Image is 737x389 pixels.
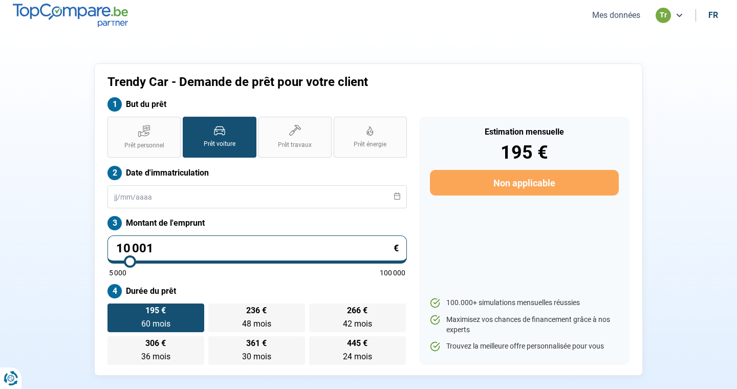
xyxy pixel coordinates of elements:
span: Prêt voiture [204,140,235,148]
span: 100 000 [380,269,405,276]
span: Prêt travaux [278,141,312,149]
button: Mes données [589,10,643,20]
span: 24 mois [343,352,372,361]
label: Durée du prêt [107,284,407,298]
span: 30 mois [242,352,271,361]
li: Maximisez vos chances de financement grâce à nos experts [430,315,619,335]
span: 42 mois [343,319,372,329]
span: € [394,244,399,253]
div: 195 € [430,143,619,162]
span: 195 € [145,307,166,315]
span: 60 mois [141,319,170,329]
span: 236 € [246,307,267,315]
img: TopCompare.be [13,4,128,27]
button: Non applicable [430,170,619,196]
span: 361 € [246,339,267,348]
span: 445 € [347,339,367,348]
span: 266 € [347,307,367,315]
span: 36 mois [141,352,170,361]
div: fr [708,10,718,20]
label: Date d'immatriculation [107,166,407,180]
span: 5 000 [109,269,126,276]
li: Trouvez la meilleure offre personnalisée pour vous [430,341,619,352]
label: But du prêt [107,97,407,112]
li: 100.000+ simulations mensuelles réussies [430,298,619,308]
span: 48 mois [242,319,271,329]
h1: Trendy Car - Demande de prêt pour votre client [107,75,496,90]
div: Estimation mensuelle [430,128,619,136]
span: Prêt énergie [354,140,386,149]
span: 306 € [145,339,166,348]
div: tr [656,8,671,23]
span: Prêt personnel [124,141,164,150]
label: Montant de l'emprunt [107,216,407,230]
input: jj/mm/aaaa [107,185,407,208]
